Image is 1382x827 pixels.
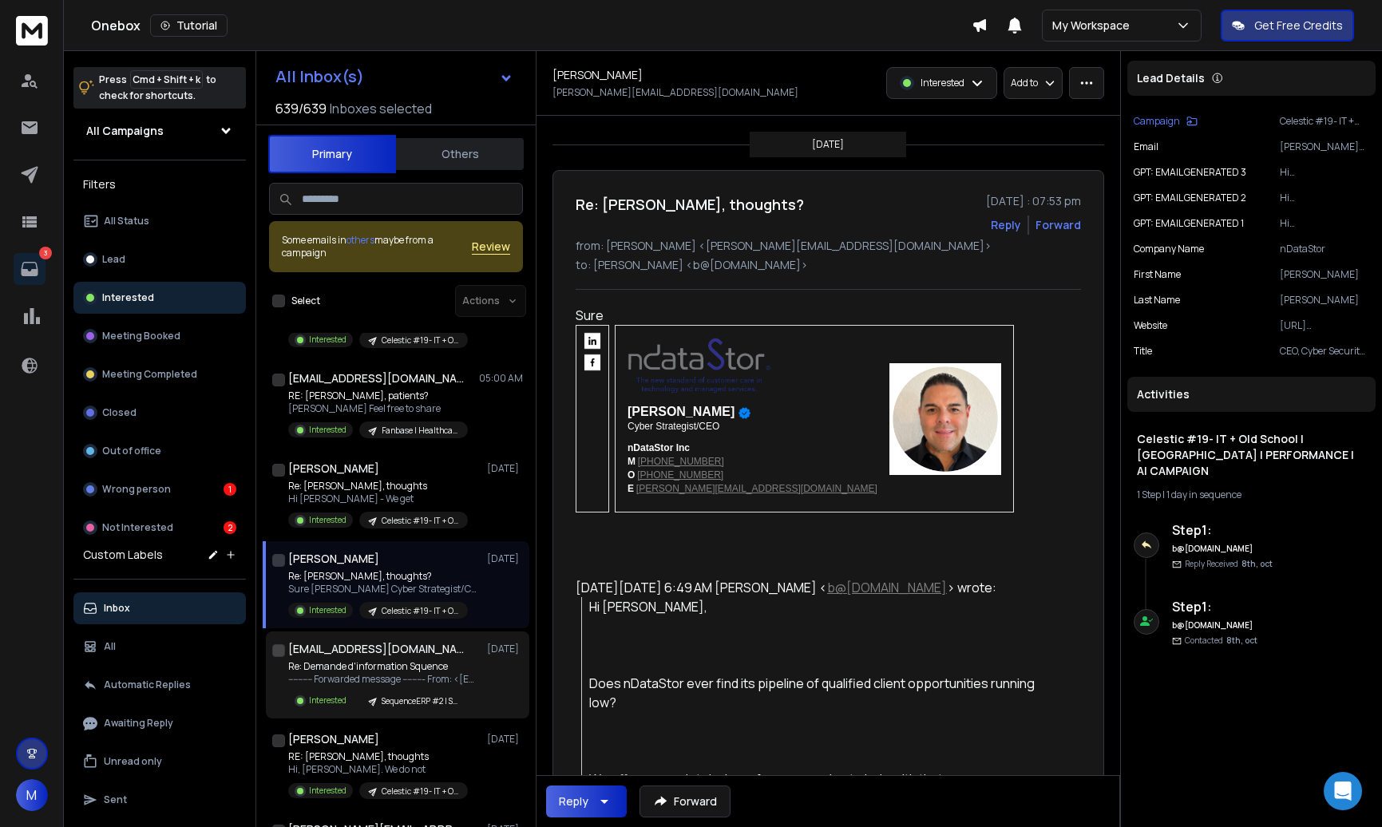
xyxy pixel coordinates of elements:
p: Reply Received [1185,558,1273,570]
button: Reply [546,785,627,817]
div: 2 [224,521,236,534]
p: Press to check for shortcuts. [99,72,216,104]
p: All [104,640,116,653]
div: | [1137,489,1366,501]
p: Not Interested [102,521,173,534]
p: [DATE] : 07:53 pm [986,193,1081,209]
p: Interested [309,694,346,706]
p: SequenceERP #2 | Steps 4-5-6 [382,695,458,707]
p: website [1134,319,1167,332]
h6: b@[DOMAIN_NAME] [1172,619,1312,631]
div: Activities [1127,377,1376,412]
p: GPT: EMAIL GENERATED 1 [1134,217,1244,230]
p: 05:00 AM [479,372,523,385]
p: Last Name [1134,294,1180,307]
p: Unread only [104,755,162,768]
p: Interested [309,785,346,797]
h1: [PERSON_NAME] [288,731,379,747]
p: Sure [PERSON_NAME] Cyber Strategist/CEO [288,583,480,596]
p: Awaiting Reply [104,717,173,730]
span: 639 / 639 [275,99,327,118]
p: [DATE] [487,733,523,746]
p: Interested [309,514,346,526]
div: Open Intercom Messenger [1324,772,1362,810]
button: Inbox [73,592,246,624]
button: Unread only [73,746,246,778]
h1: Celestic #19- IT + Old School | [GEOGRAPHIC_DATA] | PERFORMANCE | AI CAMPAIGN [1137,431,1366,479]
button: Forward [640,785,731,817]
p: Hi [PERSON_NAME] - We get [288,493,468,505]
p: [URL][DOMAIN_NAME] [1280,319,1369,332]
div: Sure [576,306,1042,325]
h1: [PERSON_NAME] [288,461,379,477]
p: Email [1134,140,1158,153]
p: title [1134,345,1152,358]
img: 6827.gif [628,338,771,394]
p: Celestic #19- IT + Old School | [GEOGRAPHIC_DATA] | PERFORMANCE | AI CAMPAIGN [1280,115,1369,128]
h1: All Campaigns [86,123,164,139]
p: [PERSON_NAME][EMAIL_ADDRESS][DOMAIN_NAME] [1280,140,1369,153]
p: Sent [104,793,127,806]
button: M [16,779,48,811]
span: nDataStor Inc [628,442,690,453]
label: Select [291,295,320,307]
p: [DATE] [487,462,523,475]
p: Re: [PERSON_NAME], thoughts [288,480,468,493]
p: Re: Demande d'information Squence [288,660,480,673]
p: My Workspace [1052,18,1136,34]
button: Others [396,137,524,172]
h3: Inboxes selected [330,99,432,118]
p: from: [PERSON_NAME] <[PERSON_NAME][EMAIL_ADDRESS][DOMAIN_NAME]> [576,238,1081,254]
p: Contacted [1185,635,1257,647]
p: Celestic #19- IT + Old School | [GEOGRAPHIC_DATA] | PERFORMANCE | AI CAMPAIGN [382,515,458,527]
p: Fanbase | Healthcare | AI [382,425,458,437]
a: [PHONE_NUMBER] [638,456,724,467]
div: 1 [224,483,236,496]
button: All Status [73,205,246,237]
span: 1 day in sequence [1166,488,1241,501]
p: [DATE] [487,643,523,655]
a: [PHONE_NUMBER] [637,469,723,481]
button: Interested [73,282,246,314]
span: Cyber Strategist/CEO [628,421,719,432]
img: giphyy-2.gif [889,363,1001,475]
p: [DATE] [487,552,523,565]
p: [PERSON_NAME] Feel free to share [288,402,468,415]
h1: Re: [PERSON_NAME], thoughts? [576,193,804,216]
p: [PERSON_NAME][EMAIL_ADDRESS][DOMAIN_NAME] [552,86,798,99]
p: CEO, Cyber Security Specialist [1280,345,1369,358]
p: to: [PERSON_NAME] <b@[DOMAIN_NAME]> [576,257,1081,273]
p: RE: [PERSON_NAME], patients? [288,390,468,402]
h3: Filters [73,173,246,196]
p: Campaign [1134,115,1180,128]
button: All [73,631,246,663]
p: ---------- Forwarded message --------- From: <[EMAIL_ADDRESS][DOMAIN_NAME] [288,673,480,686]
p: GPT: EMAIL GENERATED 2 [1134,192,1246,204]
p: Interested [309,604,346,616]
h6: Step 1 : [1172,520,1312,540]
p: Hi, [PERSON_NAME]. We do not [288,763,468,776]
p: Interested [102,291,154,304]
p: Automatic Replies [104,679,191,691]
h1: [EMAIL_ADDRESS][DOMAIN_NAME] +3 [288,641,464,657]
p: GPT: EMAIL GENERATED 3 [1134,166,1246,179]
p: Meeting Booked [102,330,180,342]
p: Wrong person [102,483,171,496]
button: All Inbox(s) [263,61,526,93]
button: Meeting Completed [73,358,246,390]
p: Lead Details [1137,70,1205,86]
a: [PERSON_NAME][EMAIL_ADDRESS][DOMAIN_NAME] [636,483,877,494]
h1: [PERSON_NAME] [552,67,643,83]
p: Interested [921,77,964,89]
h1: [EMAIL_ADDRESS][DOMAIN_NAME] [288,370,464,386]
div: [DATE][DATE] 6:49 AM [PERSON_NAME] < > wrote: [576,578,1042,597]
button: Out of office [73,435,246,467]
span: 1 Step [1137,488,1161,501]
div: Some emails in maybe from a campaign [282,234,472,259]
span: [PERSON_NAME] [628,405,735,418]
p: Closed [102,406,137,419]
p: Hi [PERSON_NAME], As a fellow CEO, I know how tough it is to find quality leads. Maybe you are lo... [1280,166,1369,179]
p: Get Free Credits [1254,18,1343,34]
p: First Name [1134,268,1181,281]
